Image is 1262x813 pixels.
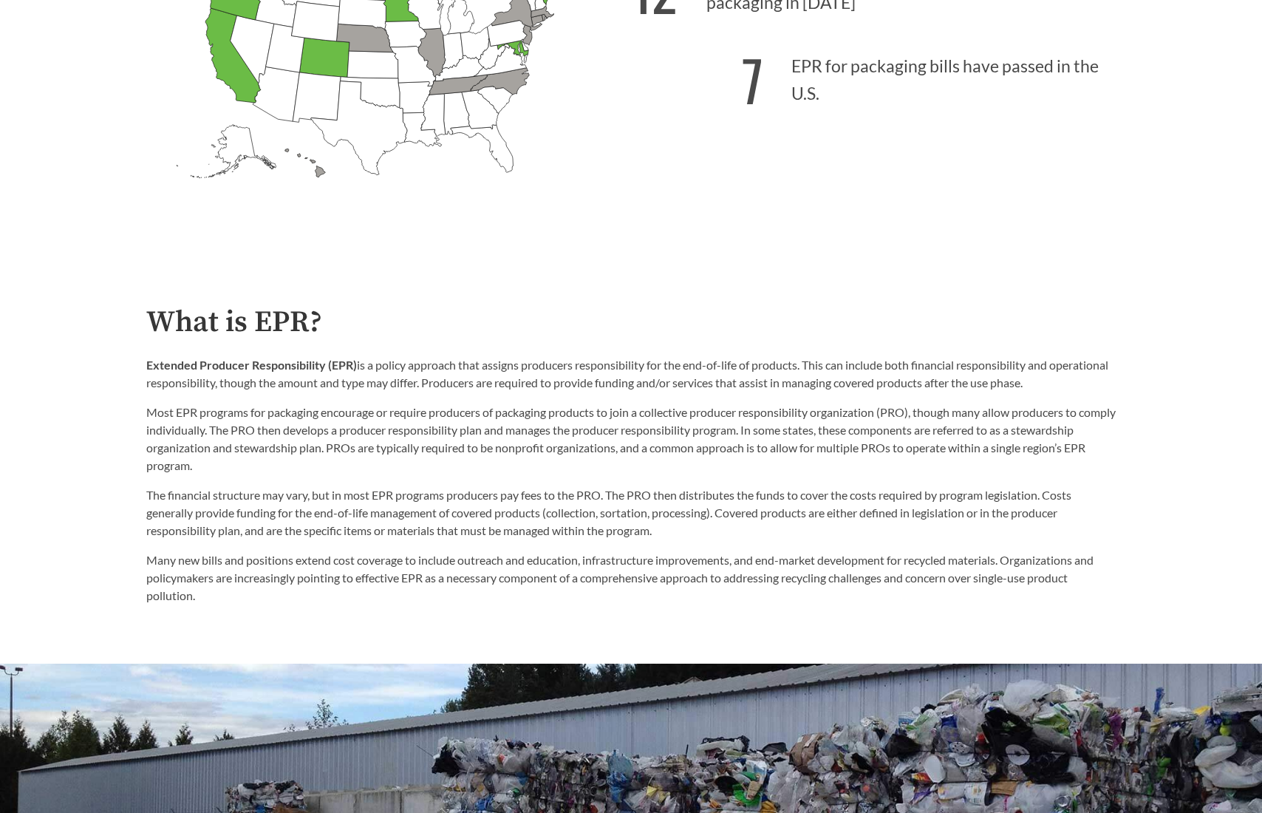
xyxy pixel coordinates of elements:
[146,551,1116,605] p: Many new bills and positions extend cost coverage to include outreach and education, infrastructu...
[146,486,1116,540] p: The financial structure may vary, but in most EPR programs producers pay fees to the PRO. The PRO...
[146,306,1116,339] h2: What is EPR?
[146,356,1116,392] p: is a policy approach that assigns producers responsibility for the end-of-life of products. This ...
[742,38,763,120] strong: 7
[146,358,357,372] strong: Extended Producer Responsibility (EPR)
[631,30,1116,121] p: EPR for packaging bills have passed in the U.S.
[146,404,1116,474] p: Most EPR programs for packaging encourage or require producers of packaging products to join a co...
